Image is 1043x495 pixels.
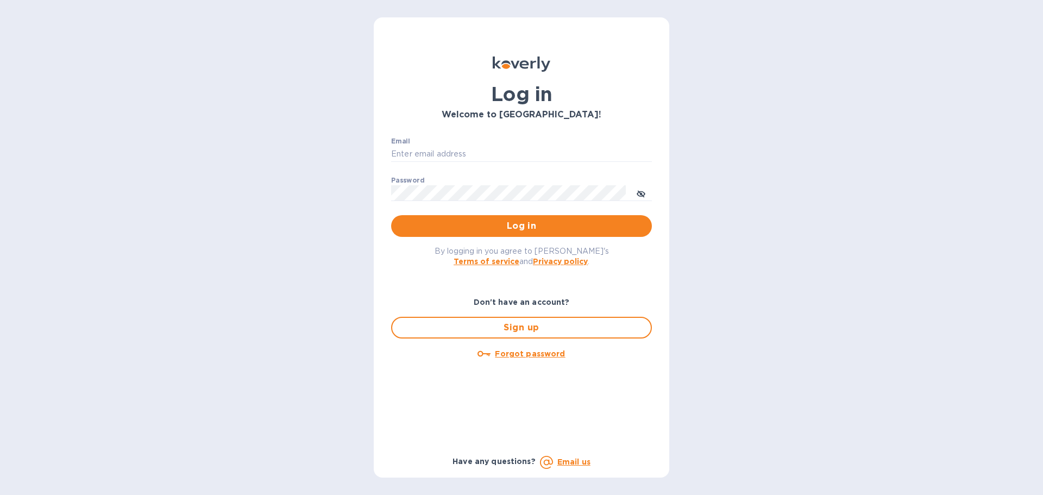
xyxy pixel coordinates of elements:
[401,321,642,334] span: Sign up
[391,146,652,162] input: Enter email address
[391,110,652,120] h3: Welcome to [GEOGRAPHIC_DATA]!
[435,247,609,266] span: By logging in you agree to [PERSON_NAME]'s and .
[533,257,588,266] a: Privacy policy
[391,177,424,184] label: Password
[557,458,590,466] a: Email us
[474,298,570,306] b: Don't have an account?
[495,349,565,358] u: Forgot password
[391,138,410,145] label: Email
[391,215,652,237] button: Log in
[391,317,652,339] button: Sign up
[400,220,643,233] span: Log in
[391,83,652,105] h1: Log in
[453,457,536,466] b: Have any questions?
[493,57,550,72] img: Koverly
[454,257,519,266] a: Terms of service
[630,182,652,204] button: toggle password visibility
